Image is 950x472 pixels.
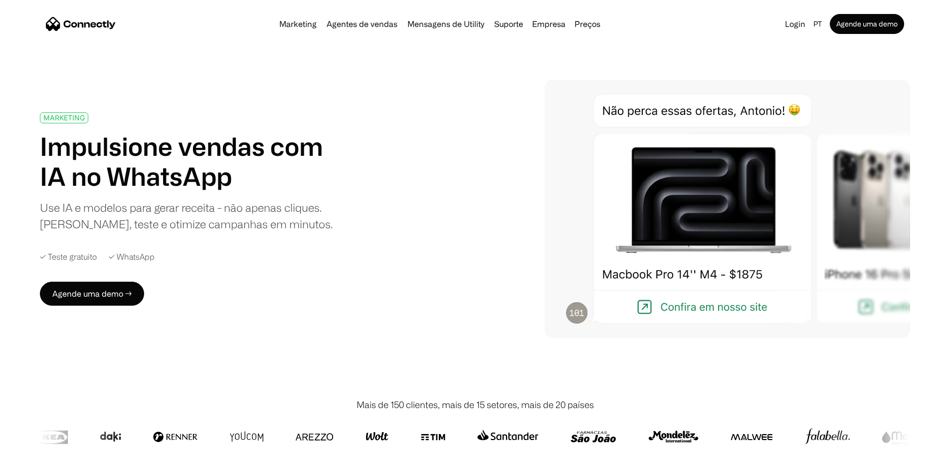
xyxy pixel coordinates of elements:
[403,20,488,28] a: Mensagens de Utility
[357,398,594,412] div: Mais de 150 clientes, mais de 15 setores, mais de 20 países
[781,17,809,31] a: Login
[43,114,85,121] div: MARKETING
[40,131,348,191] h1: Impulsione vendas com IA no WhatsApp
[490,20,527,28] a: Suporte
[40,199,348,232] div: Use IA e modelos para gerar receita - não apenas cliques. [PERSON_NAME], teste e otimize campanha...
[830,14,904,34] a: Agende uma demo
[40,252,97,262] div: ✓ Teste gratuito
[813,17,822,31] div: pt
[109,252,155,262] div: ✓ WhatsApp
[275,20,321,28] a: Marketing
[529,17,569,31] div: Empresa
[809,17,828,31] div: pt
[40,282,144,306] a: Agende uma demo →
[532,17,566,31] div: Empresa
[20,455,60,469] ul: Language list
[10,454,60,469] aside: Language selected: Português (Brasil)
[323,20,401,28] a: Agentes de vendas
[46,16,116,31] a: home
[570,20,604,28] a: Preços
